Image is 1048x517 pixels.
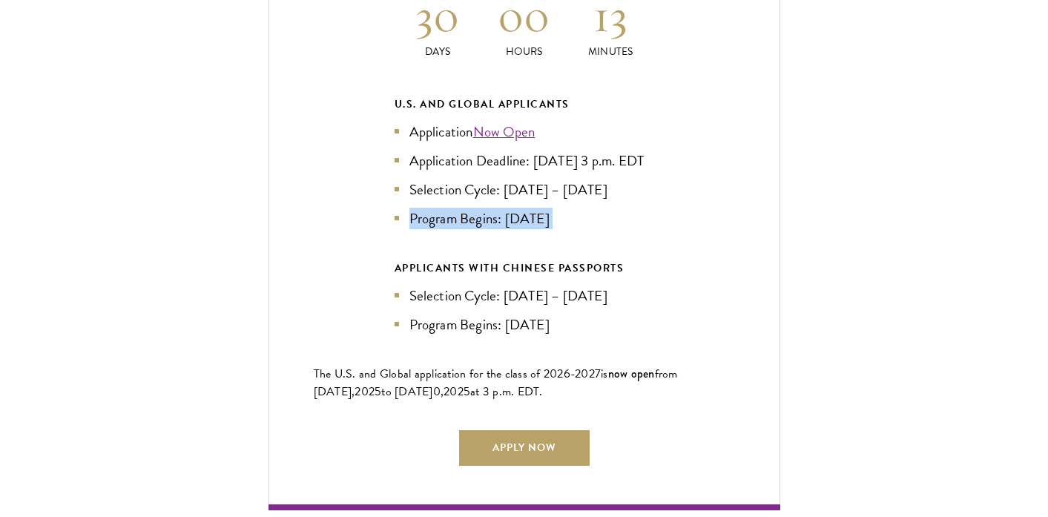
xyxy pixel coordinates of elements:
span: 0 [433,383,441,401]
a: Apply Now [459,430,590,466]
span: is [601,365,608,383]
span: , [441,383,444,401]
span: 5 [464,383,470,401]
li: Application [395,121,654,142]
span: 202 [444,383,464,401]
li: Program Begins: [DATE] [395,314,654,335]
span: to [DATE] [381,383,432,401]
span: -202 [570,365,595,383]
span: 202 [355,383,375,401]
a: Now Open [473,121,535,142]
span: The U.S. and Global application for the class of 202 [314,365,564,383]
p: Days [395,44,481,59]
span: 5 [375,383,381,401]
span: 7 [595,365,601,383]
p: Hours [481,44,567,59]
p: Minutes [567,44,654,59]
span: at 3 p.m. EDT. [470,383,543,401]
li: Selection Cycle: [DATE] – [DATE] [395,179,654,200]
span: now open [608,365,655,382]
span: from [DATE], [314,365,678,401]
div: U.S. and Global Applicants [395,95,654,113]
li: Selection Cycle: [DATE] – [DATE] [395,285,654,306]
li: Program Begins: [DATE] [395,208,654,229]
div: APPLICANTS WITH CHINESE PASSPORTS [395,259,654,277]
span: 6 [564,365,570,383]
li: Application Deadline: [DATE] 3 p.m. EDT [395,150,654,171]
